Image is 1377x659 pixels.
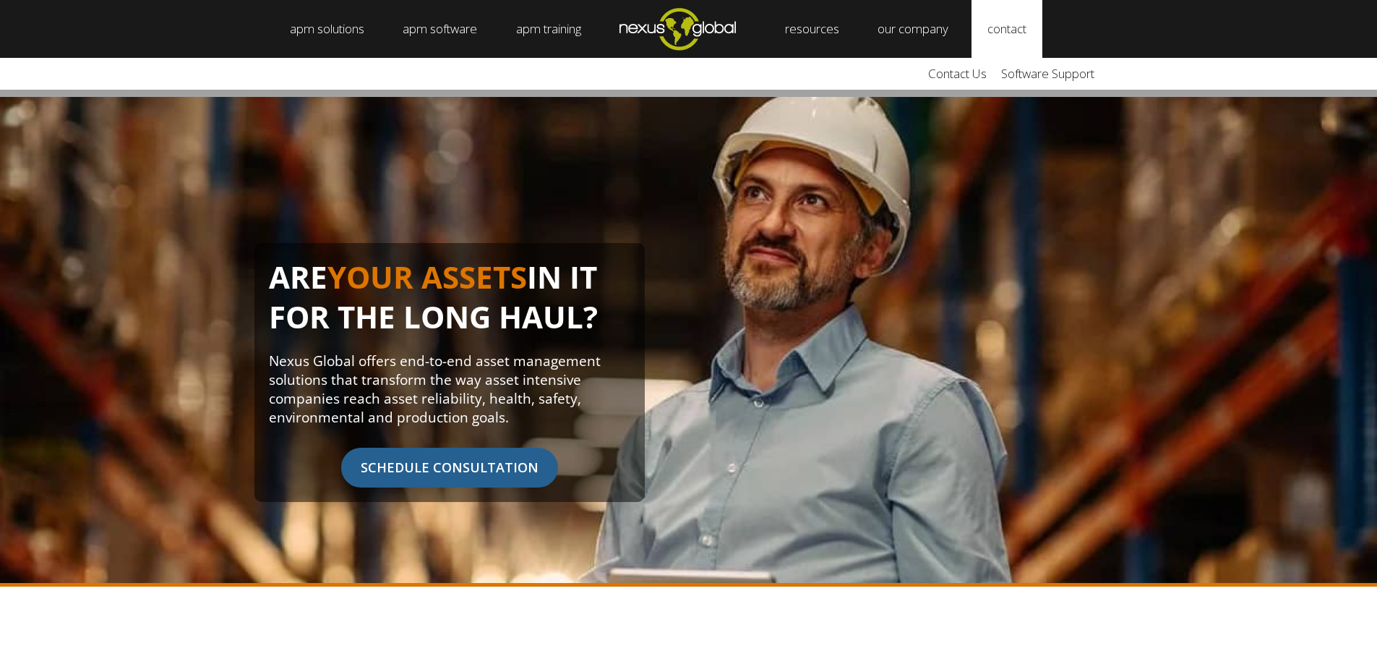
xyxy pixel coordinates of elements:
[269,352,630,427] p: Nexus Global offers end-to-end asset management solutions that transform the way asset intensive ...
[994,58,1102,90] a: Software Support
[269,258,630,352] h1: ARE IN IT FOR THE LONG HAUL?
[341,448,558,488] span: SCHEDULE CONSULTATION
[921,58,994,90] a: Contact Us
[327,256,527,297] span: YOUR ASSETS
